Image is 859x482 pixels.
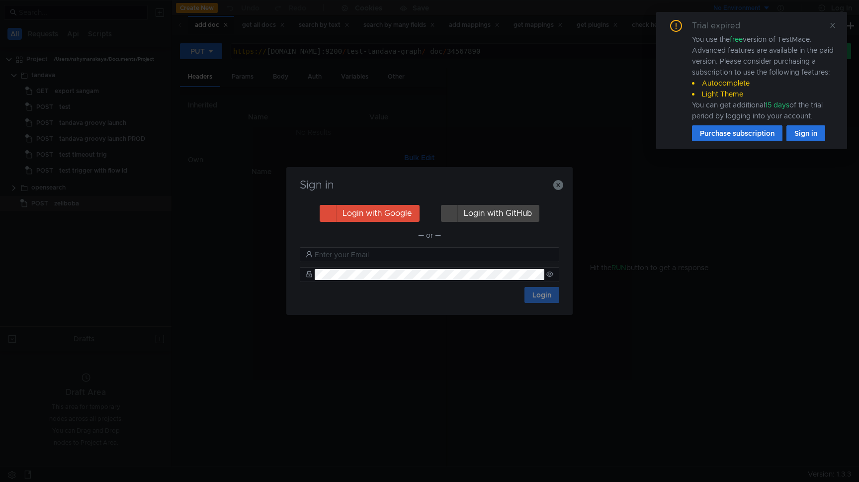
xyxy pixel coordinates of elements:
li: Light Theme [692,89,835,99]
button: Purchase subscription [692,125,782,141]
h3: Sign in [298,179,561,191]
span: free [730,35,743,44]
div: You use the version of TestMace. Advanced features are available in the paid version. Please cons... [692,34,835,121]
div: — or — [300,229,559,241]
input: Enter your Email [315,249,553,260]
button: Login with GitHub [441,205,539,222]
button: Login with Google [320,205,420,222]
div: You can get additional of the trial period by logging into your account. [692,99,835,121]
div: Trial expired [692,20,752,32]
span: 15 days [765,100,789,109]
button: Sign in [786,125,825,141]
li: Autocomplete [692,78,835,89]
